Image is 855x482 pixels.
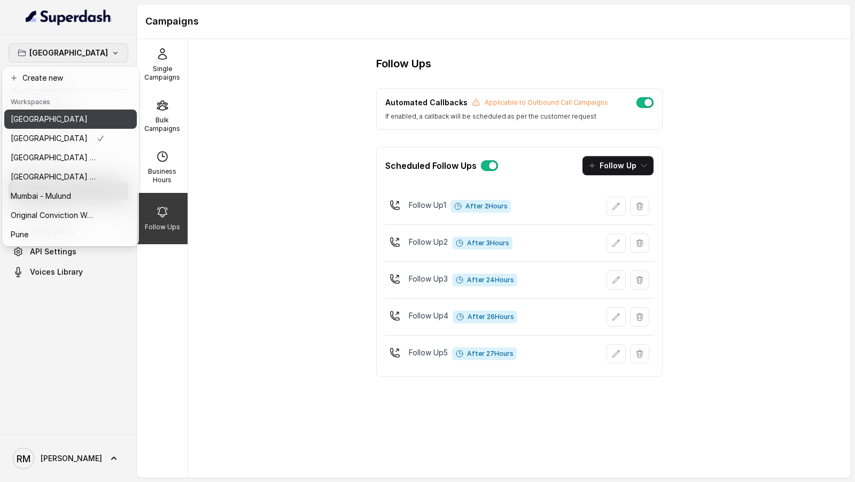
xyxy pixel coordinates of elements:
header: Workspaces [4,92,137,110]
button: Create new [4,68,137,88]
button: [GEOGRAPHIC_DATA] [9,43,128,63]
p: [GEOGRAPHIC_DATA] [29,46,108,59]
p: Mumbai - Mulund [11,190,71,203]
p: ⁠⁠[GEOGRAPHIC_DATA] - Ijmima - [GEOGRAPHIC_DATA] [11,151,96,164]
div: [GEOGRAPHIC_DATA] [2,66,139,246]
p: Pune [11,228,28,241]
p: Original Conviction Workspace [11,209,96,222]
p: [GEOGRAPHIC_DATA] - [GEOGRAPHIC_DATA] - [GEOGRAPHIC_DATA] [11,170,96,183]
p: [GEOGRAPHIC_DATA] [11,113,88,126]
p: [GEOGRAPHIC_DATA] [11,132,88,145]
